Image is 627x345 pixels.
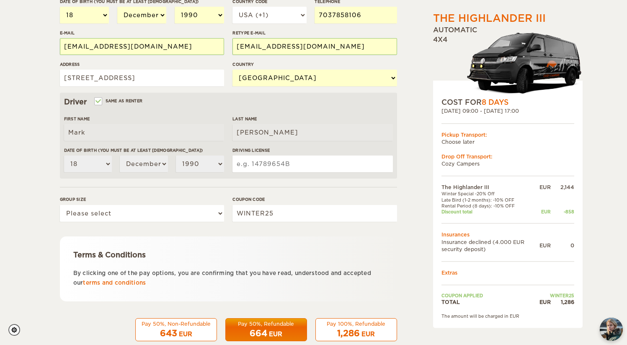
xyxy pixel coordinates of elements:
[232,38,397,55] input: e.g. example@example.com
[232,124,392,141] input: e.g. Smith
[441,131,574,138] div: Pickup Transport:
[231,320,302,327] div: Pay 50%, Refundable
[441,314,574,319] div: The amount will be charged in EUR
[433,26,583,98] div: Automatic 4x4
[441,231,574,239] td: Insurances
[60,61,224,67] label: Address
[232,30,397,36] label: Retype E-mail
[60,70,224,86] input: e.g. Street, City, Zip Code
[73,268,384,288] p: By clicking one of the pay options, you are confirming that you have read, understood and accepte...
[361,330,375,338] div: EUR
[64,97,393,107] div: Driver
[539,242,551,249] div: EUR
[60,30,224,36] label: E-mail
[225,318,307,342] button: Pay 50%, Refundable 664 EUR
[600,318,623,341] button: chat-button
[441,108,574,115] div: [DATE] 09:00 - [DATE] 17:00
[179,330,192,338] div: EUR
[441,97,574,107] div: COST FOR
[60,196,224,202] label: Group size
[232,61,397,67] label: Country
[60,38,224,55] input: e.g. example@example.com
[64,147,224,153] label: Date of birth (You must be at least [DEMOGRAPHIC_DATA])
[337,328,360,338] span: 1,286
[441,269,574,276] td: Extras
[232,156,392,172] input: e.g. 14789654B
[551,184,574,191] div: 2,144
[539,299,551,306] div: EUR
[315,7,397,23] input: e.g. 1 234 567 890
[441,299,539,306] td: TOTAL
[441,197,539,203] td: Late Bird (1-2 months): -10% OFF
[441,209,539,215] td: Discount total
[269,330,282,338] div: EUR
[482,98,508,106] span: 8 Days
[232,196,397,202] label: Coupon code
[441,203,539,209] td: Rental Period (8 days): -10% OFF
[539,209,551,215] div: EUR
[539,184,551,191] div: EUR
[433,11,546,26] div: The Highlander III
[551,299,574,306] div: 1,286
[95,99,101,105] input: Same as renter
[135,318,217,342] button: Pay 50%, Non-Refundable 643 EUR
[441,191,539,197] td: Winter Special -20% Off
[551,209,574,215] div: -858
[95,97,143,105] label: Same as renter
[141,320,212,327] div: Pay 50%, Non-Refundable
[232,147,392,153] label: Driving License
[441,184,539,191] td: The Highlander III
[441,160,574,167] td: Cozy Campers
[600,318,623,341] img: Freyja at Cozy Campers
[467,28,583,97] img: stor-langur-4.png
[64,116,224,122] label: First Name
[441,153,574,160] div: Drop Off Transport:
[321,320,392,327] div: Pay 100%, Refundable
[8,324,26,336] a: Cookie settings
[539,293,574,298] td: WINTER25
[160,328,177,338] span: 643
[551,242,574,249] div: 0
[232,116,392,122] label: Last Name
[73,250,384,260] div: Terms & Conditions
[250,328,267,338] span: 664
[441,293,539,298] td: Coupon applied
[315,318,397,342] button: Pay 100%, Refundable 1,286 EUR
[64,124,224,141] input: e.g. William
[441,138,574,145] td: Choose later
[441,239,539,253] td: Insurance declined (4.000 EUR security deposit)
[83,280,146,286] a: terms and conditions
